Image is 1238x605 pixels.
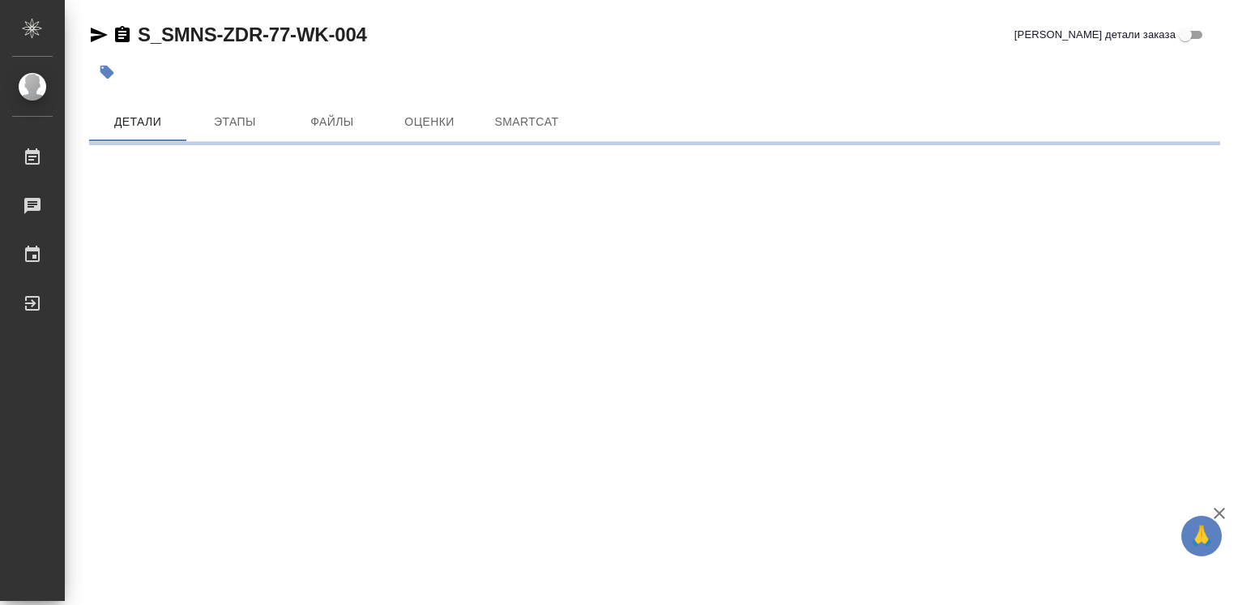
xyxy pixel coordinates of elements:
[89,54,125,90] button: Добавить тэг
[1014,27,1176,43] span: [PERSON_NAME] детали заказа
[391,112,468,132] span: Оценки
[113,25,132,45] button: Скопировать ссылку
[293,112,371,132] span: Файлы
[1181,516,1222,556] button: 🙏
[99,112,177,132] span: Детали
[138,24,367,45] a: S_SMNS-ZDR-77-WK-004
[488,112,566,132] span: SmartCat
[89,25,109,45] button: Скопировать ссылку для ЯМессенджера
[1188,519,1215,553] span: 🙏
[196,112,274,132] span: Этапы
